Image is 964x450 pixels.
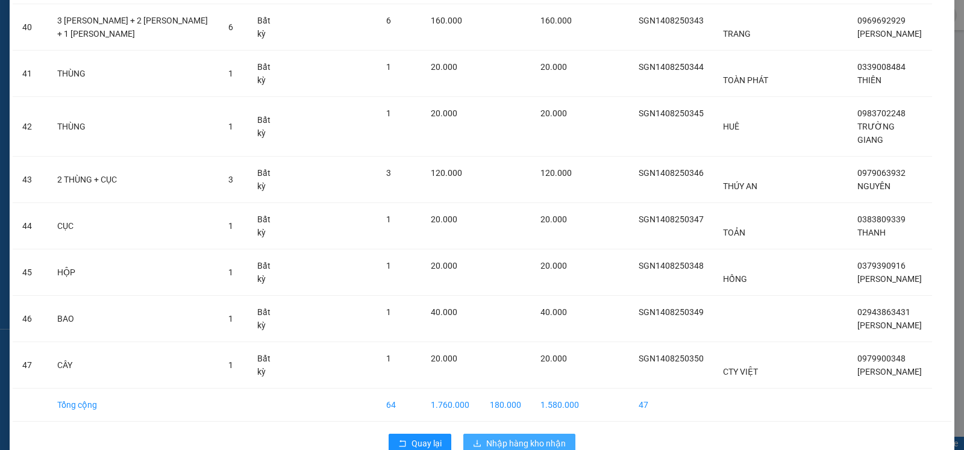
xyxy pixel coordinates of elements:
[228,314,233,323] span: 1
[540,62,567,72] span: 20.000
[377,389,421,422] td: 64
[639,16,704,25] span: SGN1408250343
[228,22,233,32] span: 6
[857,122,895,145] span: TRƯỜNG GIANG
[386,168,391,178] span: 3
[386,307,391,317] span: 1
[48,157,219,203] td: 2 THÙNG + CỤC
[857,168,906,178] span: 0979063932
[639,62,704,72] span: SGN1408250344
[13,249,48,296] td: 45
[13,296,48,342] td: 46
[857,320,922,330] span: [PERSON_NAME]
[48,4,219,51] td: 3 [PERSON_NAME] + 2 [PERSON_NAME] + 1 [PERSON_NAME]
[540,307,567,317] span: 40.000
[540,108,567,118] span: 20.000
[723,367,758,377] span: CTY VIỆT
[486,437,566,450] span: Nhập hàng kho nhận
[857,29,922,39] span: [PERSON_NAME]
[412,437,442,450] span: Quay lại
[13,203,48,249] td: 44
[9,77,28,90] span: CR :
[431,168,462,178] span: 120.000
[48,389,219,422] td: Tổng cộng
[386,62,391,72] span: 1
[9,76,72,90] div: 30.000
[248,249,287,296] td: Bất kỳ
[723,29,751,39] span: TRANG
[857,354,906,363] span: 0979900348
[386,108,391,118] span: 1
[13,342,48,389] td: 47
[248,296,287,342] td: Bất kỳ
[639,354,704,363] span: SGN1408250350
[48,249,219,296] td: HỘP
[473,439,481,449] span: download
[78,10,107,23] span: Nhận:
[723,274,747,284] span: HỒNG
[13,4,48,51] td: 40
[639,214,704,224] span: SGN1408250347
[248,203,287,249] td: Bất kỳ
[48,342,219,389] td: CÂY
[480,389,531,422] td: 180.000
[386,261,391,270] span: 1
[248,51,287,97] td: Bất kỳ
[723,122,739,131] span: HUÊ
[639,168,704,178] span: SGN1408250346
[639,307,704,317] span: SGN1408250349
[723,181,757,191] span: THÚY AN
[723,228,745,237] span: TOẢN
[857,108,906,118] span: 0983702248
[431,261,457,270] span: 20.000
[386,214,391,224] span: 1
[639,108,704,118] span: SGN1408250345
[857,75,881,85] span: THIÊN
[540,354,567,363] span: 20.000
[857,214,906,224] span: 0383809339
[248,4,287,51] td: Bất kỳ
[531,389,589,422] td: 1.580.000
[248,342,287,389] td: Bất kỳ
[13,97,48,157] td: 42
[421,389,480,422] td: 1.760.000
[540,214,567,224] span: 20.000
[228,267,233,277] span: 1
[540,16,572,25] span: 160.000
[228,122,233,131] span: 1
[431,62,457,72] span: 20.000
[386,354,391,363] span: 1
[431,108,457,118] span: 20.000
[78,37,201,52] div: CHỊ TÌNH
[248,97,287,157] td: Bất kỳ
[248,157,287,203] td: Bất kỳ
[13,51,48,97] td: 41
[540,261,567,270] span: 20.000
[48,97,219,157] td: THÙNG
[13,157,48,203] td: 43
[857,307,910,317] span: 02943863431
[78,52,201,69] div: 0906833256
[540,168,572,178] span: 120.000
[228,360,233,370] span: 1
[386,16,391,25] span: 6
[723,75,768,85] span: TOÀN PHÁT
[48,51,219,97] td: THÙNG
[228,69,233,78] span: 1
[431,214,457,224] span: 20.000
[857,181,890,191] span: NGUYÊN
[398,439,407,449] span: rollback
[48,203,219,249] td: CỤC
[857,16,906,25] span: 0969692929
[78,10,201,37] div: [GEOGRAPHIC_DATA]
[431,16,462,25] span: 160.000
[629,389,713,422] td: 47
[857,261,906,270] span: 0379390916
[48,296,219,342] td: BAO
[857,367,922,377] span: [PERSON_NAME]
[639,261,704,270] span: SGN1408250348
[228,175,233,184] span: 3
[857,62,906,72] span: 0339008484
[431,307,457,317] span: 40.000
[228,221,233,231] span: 1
